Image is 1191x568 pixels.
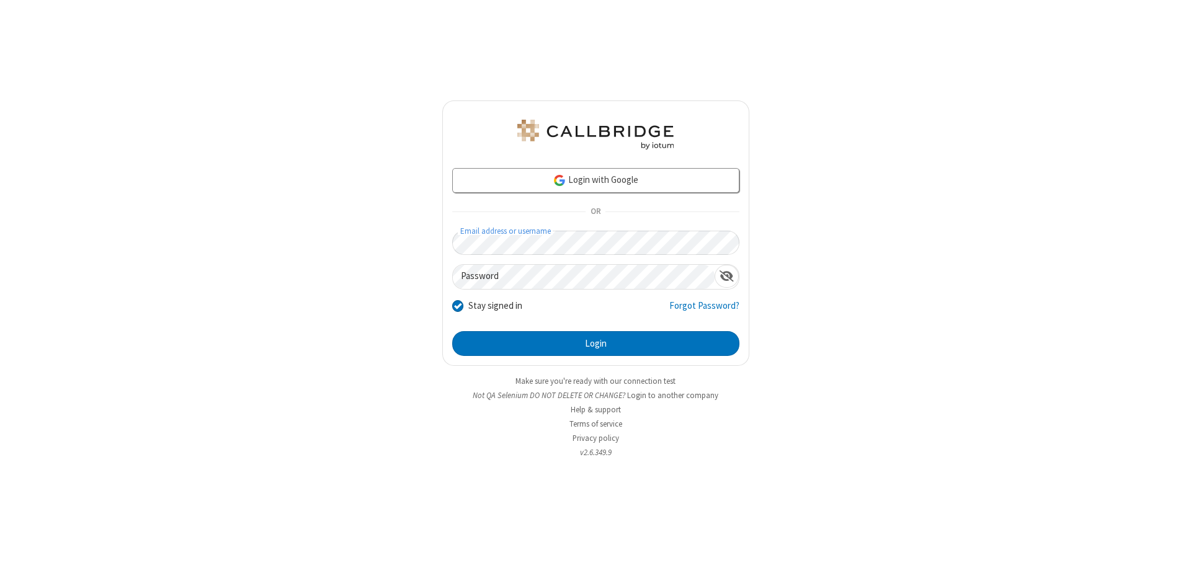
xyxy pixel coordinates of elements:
div: Show password [715,265,739,288]
a: Login with Google [452,168,739,193]
a: Terms of service [569,419,622,429]
li: v2.6.349.9 [442,446,749,458]
input: Email address or username [452,231,739,255]
button: Login [452,331,739,356]
img: google-icon.png [553,174,566,187]
img: QA Selenium DO NOT DELETE OR CHANGE [515,120,676,149]
button: Login to another company [627,389,718,401]
li: Not QA Selenium DO NOT DELETE OR CHANGE? [442,389,749,401]
a: Make sure you're ready with our connection test [515,376,676,386]
a: Privacy policy [573,433,619,443]
label: Stay signed in [468,299,522,313]
a: Forgot Password? [669,299,739,322]
a: Help & support [571,404,621,415]
input: Password [453,265,715,289]
span: OR [586,203,605,221]
iframe: Chat [1160,536,1182,559]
